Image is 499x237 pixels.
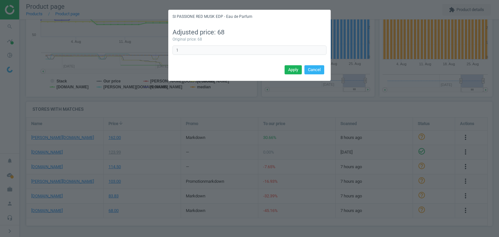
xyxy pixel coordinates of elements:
[173,14,252,19] h5: SI PASSIONE RED MUSK EDP - Eau de Parfum
[304,65,324,74] button: Cancel
[173,28,326,37] div: Adjusted price: 68
[285,65,302,74] button: Apply
[173,37,326,42] div: Original price: 68
[173,45,326,55] input: Enter correct coefficient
